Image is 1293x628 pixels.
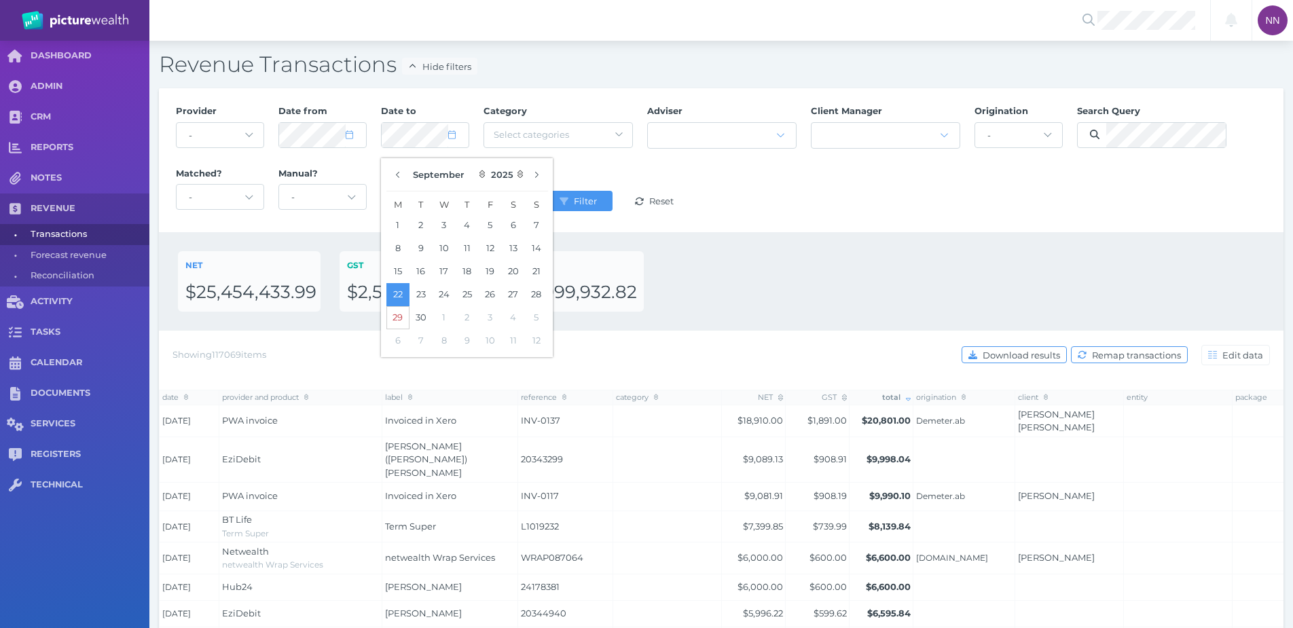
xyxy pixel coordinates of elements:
[160,600,219,627] td: [DATE]
[913,405,1015,437] td: Demeter.ab
[433,283,456,306] button: 24
[409,214,433,237] button: 2
[386,214,409,237] button: 1
[172,349,266,360] span: Showing 117069 items
[347,281,475,304] div: $2,545,499.33
[502,196,525,214] span: S
[31,418,149,430] span: SERVICES
[758,392,783,402] span: NET
[621,191,689,211] button: Reset
[518,405,613,437] td: INV-0137
[525,306,548,329] button: 5
[222,392,309,402] span: provider and product
[31,111,149,123] span: CRM
[456,260,479,283] button: 18
[386,260,409,283] button: 15
[456,329,479,352] button: 9
[913,482,1015,511] td: Demeter.ab
[545,191,613,211] button: Filter
[502,237,525,260] button: 13
[743,521,783,532] span: $7,399.85
[647,105,682,116] span: Adviser
[433,214,456,237] button: 3
[479,306,502,329] button: 3
[433,260,456,283] button: 17
[31,245,145,266] span: Forecast revenue
[916,392,966,402] span: origination
[814,608,847,618] span: $599.62
[1089,350,1187,361] span: Remap transactions
[278,105,327,116] span: Date from
[479,237,502,260] button: 12
[479,260,502,283] button: 19
[222,581,253,592] span: Hub24
[222,608,261,618] span: EziDebit
[502,329,525,352] button: 11
[433,237,456,260] button: 10
[1018,409,1095,433] a: [PERSON_NAME] [PERSON_NAME]
[980,350,1066,361] span: Download results
[479,196,502,214] span: F
[525,283,548,306] button: 28
[502,260,525,283] button: 20
[31,224,145,245] span: Transactions
[743,454,783,464] span: $9,089.13
[185,260,202,270] span: NET
[525,196,548,214] span: S
[185,281,313,304] div: $25,454,433.99
[502,283,525,306] button: 27
[518,482,613,511] td: INV-0117
[31,142,149,153] span: REPORTS
[31,50,149,62] span: DASHBOARD
[409,283,433,306] button: 23
[975,105,1028,116] span: Origination
[456,196,479,214] span: T
[159,50,1283,79] h2: Revenue Transactions
[385,608,462,618] span: [PERSON_NAME]
[869,521,911,532] span: $8,139.84
[521,551,611,565] span: WRAP087064
[518,542,613,574] td: WRAP087064
[386,237,409,260] button: 8
[385,441,467,478] span: [PERSON_NAME] ([PERSON_NAME]) [PERSON_NAME]
[502,214,525,237] button: 6
[809,552,847,563] span: $600.00
[222,415,278,426] span: PWA invoice
[222,514,252,525] span: BT Life
[160,405,219,437] td: [DATE]
[737,552,783,563] span: $6,000.00
[160,437,219,483] td: [DATE]
[518,574,613,600] td: 24178381
[31,388,149,399] span: DOCUMENTS
[737,581,783,592] span: $6,000.00
[456,306,479,329] button: 2
[616,392,659,402] span: category
[502,306,525,329] button: 4
[31,296,149,308] span: ACTIVITY
[494,129,569,140] span: Select categories
[409,260,433,283] button: 16
[222,546,269,557] span: Netwealth
[744,490,783,501] span: $9,081.91
[521,414,611,428] span: INV-0137
[1124,390,1233,405] th: entity
[809,581,847,592] span: $600.00
[913,542,1015,574] td: GrantTeakle.cm
[518,600,613,627] td: 20344940
[1018,392,1049,402] span: client
[1265,15,1279,26] span: NN
[882,392,911,402] span: total
[386,329,409,352] button: 6
[521,453,611,466] span: 20343299
[31,172,149,184] span: NOTES
[1071,346,1188,363] button: Remap transactions
[813,521,847,532] span: $739.99
[386,196,409,214] span: M
[646,196,680,206] span: Reset
[916,415,1013,426] span: Demeter.ab
[518,511,613,542] td: L1019232
[381,105,416,116] span: Date to
[509,281,636,304] div: $27,999,932.82
[22,11,128,30] img: PW
[916,553,1013,564] span: [DOMAIN_NAME]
